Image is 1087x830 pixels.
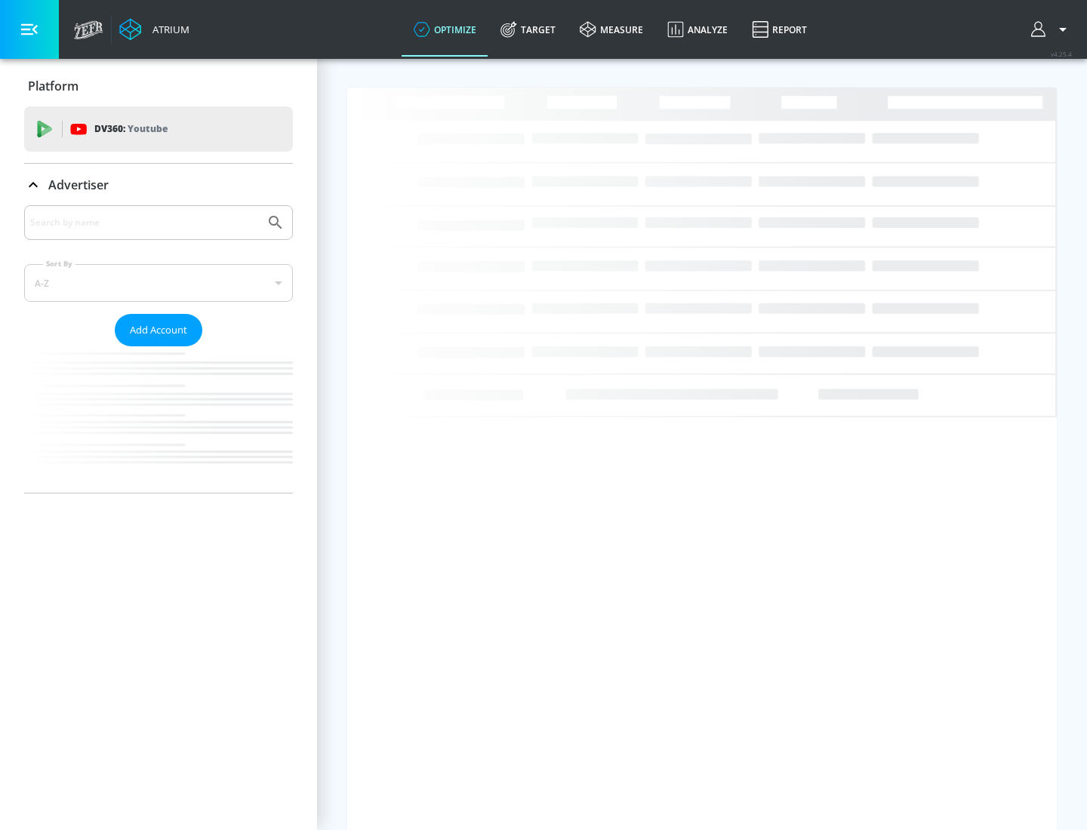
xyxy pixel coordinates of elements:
[24,164,293,206] div: Advertiser
[655,2,740,57] a: Analyze
[24,264,293,302] div: A-Z
[30,213,259,232] input: Search by name
[488,2,568,57] a: Target
[119,18,189,41] a: Atrium
[146,23,189,36] div: Atrium
[24,205,293,493] div: Advertiser
[128,121,168,137] p: Youtube
[43,259,75,269] label: Sort By
[28,78,79,94] p: Platform
[568,2,655,57] a: measure
[130,321,187,339] span: Add Account
[24,346,293,493] nav: list of Advertiser
[48,177,109,193] p: Advertiser
[94,121,168,137] p: DV360:
[24,106,293,152] div: DV360: Youtube
[402,2,488,57] a: optimize
[1051,50,1072,58] span: v 4.25.4
[24,65,293,107] div: Platform
[115,314,202,346] button: Add Account
[740,2,819,57] a: Report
